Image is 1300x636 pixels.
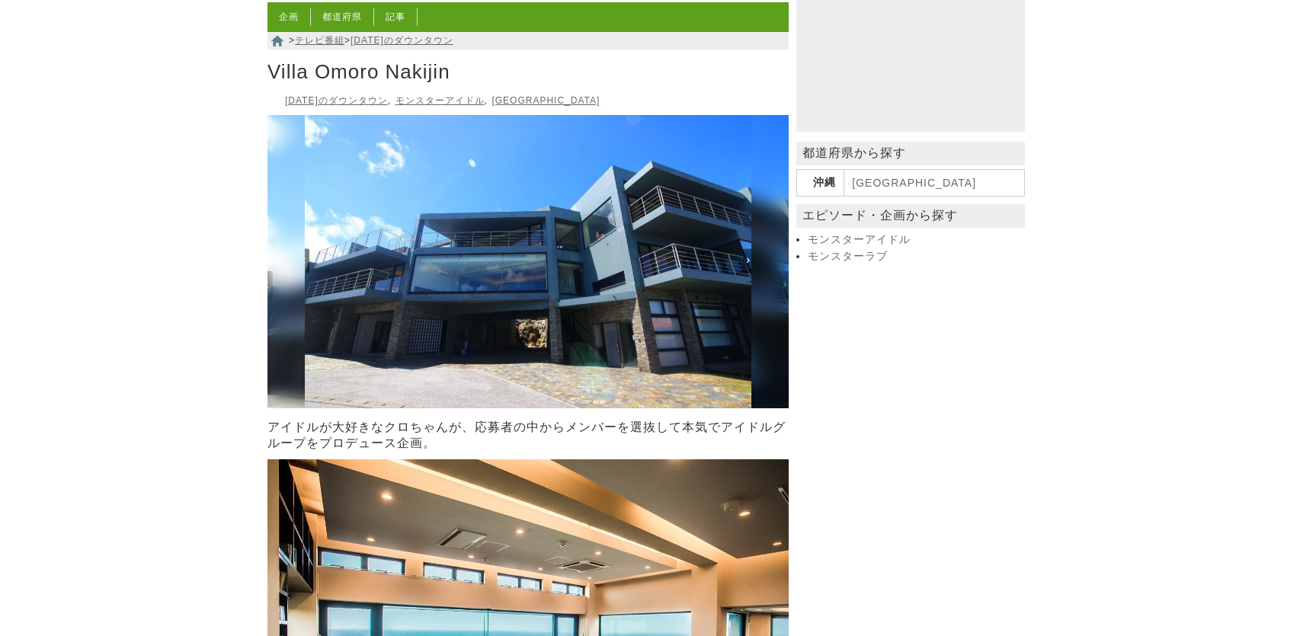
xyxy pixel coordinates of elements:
[808,250,1021,264] a: モンスターラブ
[395,95,488,106] li: ,
[492,95,600,106] a: [GEOGRAPHIC_DATA]
[285,95,391,106] li: ,
[351,35,453,46] a: [DATE]のダウンタウン
[267,32,789,50] nav: > >
[808,233,1021,247] a: モンスターアイドル
[295,35,344,46] a: テレビ番組
[797,170,844,197] th: 沖縄
[267,56,789,89] h1: Villa Omoro Nakijin
[852,177,976,189] a: [GEOGRAPHIC_DATA]
[386,11,405,22] a: 記事
[395,95,485,106] a: モンスターアイドル
[267,420,789,452] p: アイドルが大好きなクロちゃんが、応募者の中からメンバーを選抜して本気でアイドルグループをプロデュース企画。
[796,204,1025,228] p: エピソード・企画から探す
[279,11,299,22] a: 企画
[267,115,789,408] img: Villa Omoro Nakijin
[322,11,362,22] a: 都道府県
[796,142,1025,165] p: 都道府県から探す
[285,95,388,106] a: [DATE]のダウンタウン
